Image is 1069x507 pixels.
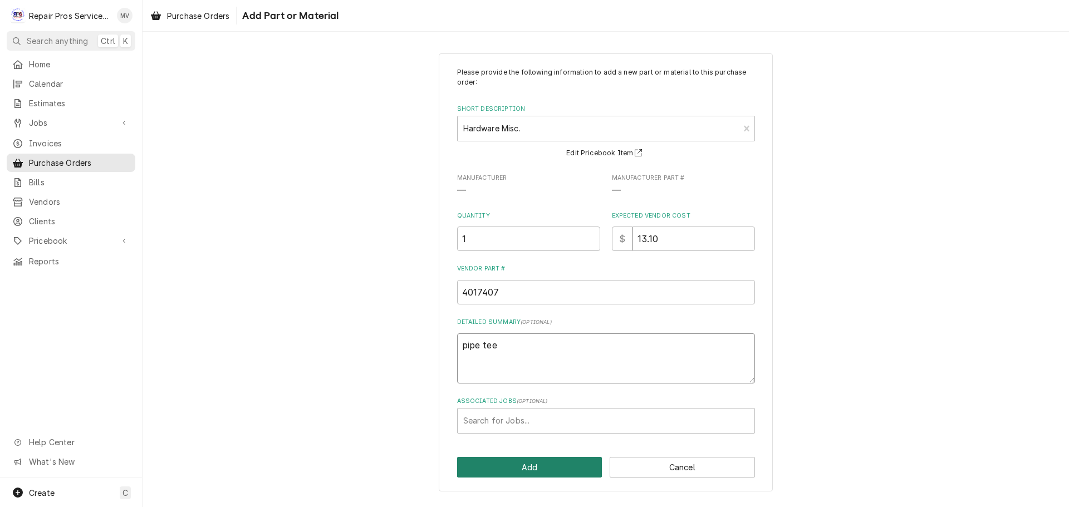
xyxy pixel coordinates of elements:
a: Estimates [7,94,135,112]
span: Purchase Orders [29,157,130,169]
a: Calendar [7,75,135,93]
span: Search anything [27,35,88,47]
span: Invoices [29,137,130,149]
span: Home [29,58,130,70]
div: Short Description [457,105,755,160]
div: Manufacturer [457,174,600,198]
span: ( optional ) [517,398,548,404]
span: Clients [29,215,130,227]
label: Vendor Part # [457,264,755,273]
button: Edit Pricebook Item [565,146,647,160]
div: Repair Pros Services Inc's Avatar [10,8,26,23]
span: Ctrl [101,35,115,47]
label: Short Description [457,105,755,114]
span: Create [29,488,55,498]
a: Bills [7,173,135,191]
div: Button Group [457,457,755,478]
span: Manufacturer Part # [612,174,755,183]
button: Cancel [610,457,755,478]
textarea: pipe tee [457,333,755,383]
p: Please provide the following information to add a new part or material to this purchase order: [457,67,755,88]
span: Add Part or Material [239,8,339,23]
span: Calendar [29,78,130,90]
span: K [123,35,128,47]
div: Line Item Create/Update Form [457,67,755,434]
span: Bills [29,176,130,188]
span: What's New [29,456,129,467]
span: — [457,185,466,196]
span: Jobs [29,117,113,129]
div: Repair Pros Services Inc [29,10,111,22]
div: Quantity [457,211,600,251]
a: Invoices [7,134,135,152]
div: Associated Jobs [457,397,755,433]
span: — [612,185,621,196]
span: C [122,487,128,499]
div: Vendor Part # [457,264,755,304]
a: Go to Pricebook [7,232,135,250]
div: Expected Vendor Cost [612,211,755,251]
div: R [10,8,26,23]
span: Help Center [29,436,129,448]
div: Manufacturer Part # [612,174,755,198]
label: Quantity [457,211,600,220]
div: $ [612,227,632,251]
a: Go to What's New [7,452,135,471]
div: MV [117,8,133,23]
a: Home [7,55,135,73]
span: Manufacturer Part # [612,184,755,198]
span: Manufacturer [457,174,600,183]
button: Add [457,457,602,478]
span: Vendors [29,196,130,208]
span: Reports [29,255,130,267]
label: Associated Jobs [457,397,755,406]
span: ( optional ) [521,319,552,325]
span: Pricebook [29,235,113,247]
a: Reports [7,252,135,270]
a: Vendors [7,193,135,211]
span: Purchase Orders [167,10,229,22]
a: Purchase Orders [146,7,234,25]
label: Detailed Summary [457,318,755,327]
div: Line Item Create/Update [439,53,773,492]
label: Expected Vendor Cost [612,211,755,220]
a: Clients [7,212,135,230]
button: Search anythingCtrlK [7,31,135,51]
a: Purchase Orders [7,154,135,172]
div: Button Group Row [457,457,755,478]
div: Detailed Summary [457,318,755,383]
a: Go to Help Center [7,433,135,451]
span: Manufacturer [457,184,600,198]
a: Go to Jobs [7,114,135,132]
div: Mindy Volker's Avatar [117,8,133,23]
span: Estimates [29,97,130,109]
